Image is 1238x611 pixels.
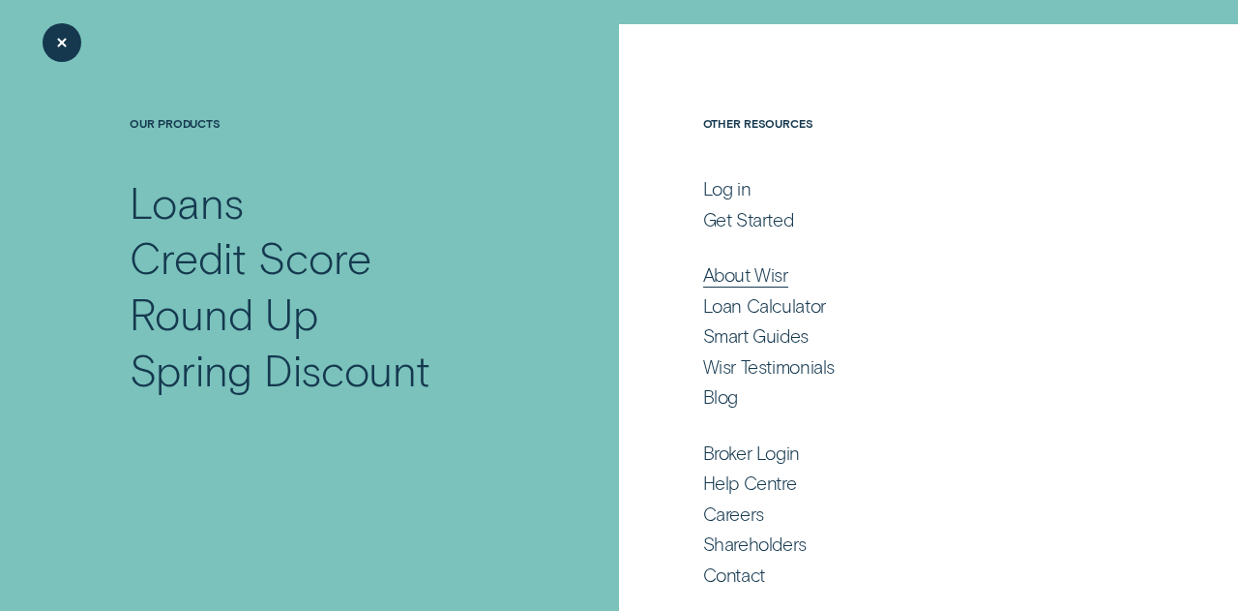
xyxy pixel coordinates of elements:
div: Careers [703,503,764,526]
div: Smart Guides [703,324,809,348]
div: Wisr Testimonials [703,355,835,379]
div: Contact [703,564,765,587]
a: Blog [703,385,1107,409]
div: Shareholders [703,533,807,556]
div: Blog [703,385,738,409]
div: Help Centre [703,472,797,495]
div: About Wisr [703,263,788,287]
div: Spring Discount [130,342,430,398]
a: Broker Login [703,442,1107,465]
a: Log in [703,177,1107,200]
a: Smart Guides [703,324,1107,348]
div: Credit Score [130,229,370,286]
h4: Our Products [130,116,529,174]
a: Loan Calculator [703,294,1107,318]
div: Broker Login [703,442,800,465]
a: Shareholders [703,533,1107,556]
div: Loan Calculator [703,294,826,318]
a: Careers [703,503,1107,526]
div: Round Up [130,286,317,342]
a: Spring Discount [130,342,529,398]
h4: Other Resources [703,116,1107,174]
div: Loans [130,174,244,230]
a: Loans [130,174,529,230]
a: Wisr Testimonials [703,355,1107,379]
a: Get Started [703,208,1107,231]
a: Help Centre [703,472,1107,495]
a: About Wisr [703,263,1107,287]
div: Log in [703,177,752,200]
a: Credit Score [130,229,529,286]
button: Close Menu [43,23,81,62]
a: Round Up [130,286,529,342]
a: Contact [703,564,1107,587]
div: Get Started [703,208,794,231]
